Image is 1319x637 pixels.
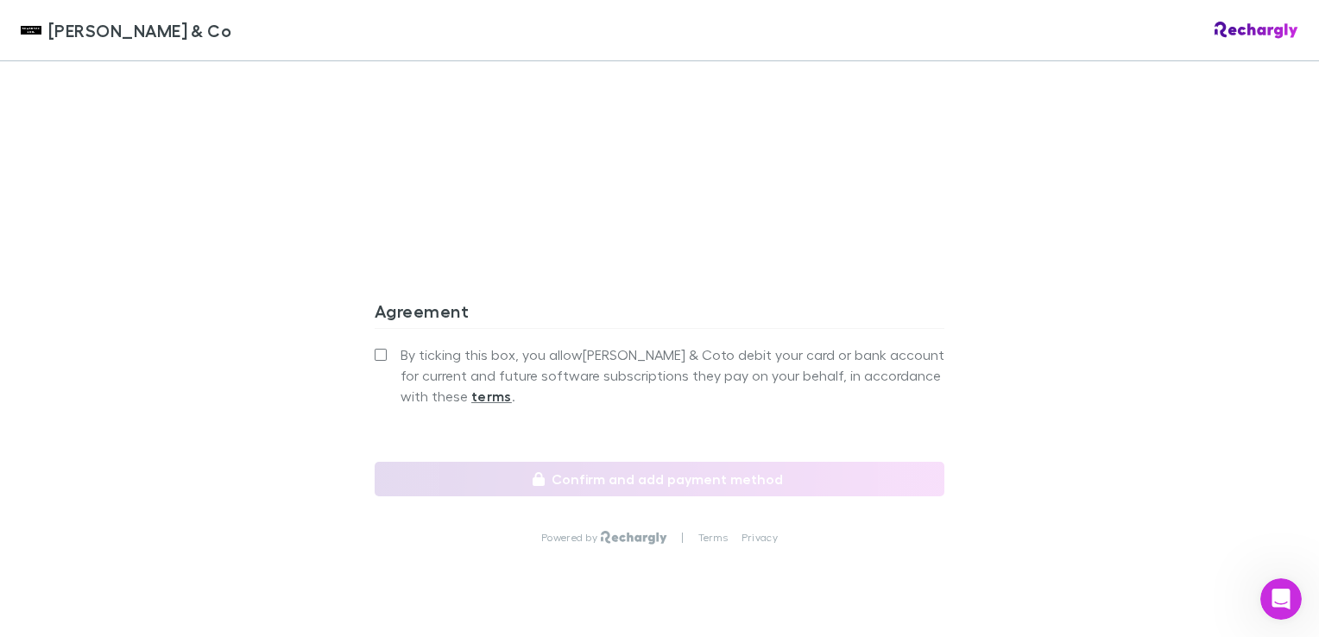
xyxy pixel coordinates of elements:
[681,531,684,545] p: |
[375,300,944,328] h3: Agreement
[1260,578,1302,620] iframe: Intercom live chat
[401,344,944,407] span: By ticking this box, you allow [PERSON_NAME] & Co to debit your card or bank account for current ...
[541,531,601,545] p: Powered by
[1215,22,1298,39] img: Rechargly Logo
[48,17,231,43] span: [PERSON_NAME] & Co
[471,388,512,405] strong: terms
[375,462,944,496] button: Confirm and add payment method
[601,531,667,545] img: Rechargly Logo
[698,531,728,545] a: Terms
[742,531,778,545] a: Privacy
[21,20,41,41] img: Shaddock & Co's Logo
